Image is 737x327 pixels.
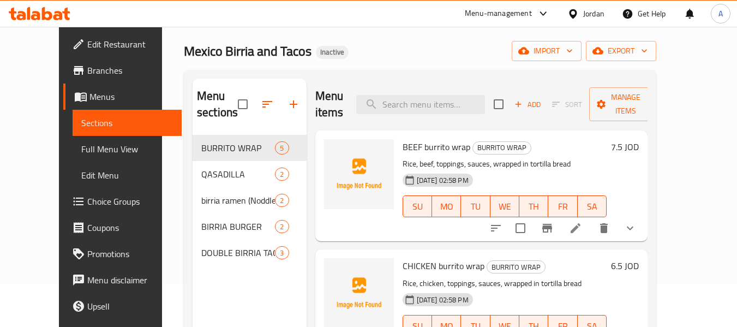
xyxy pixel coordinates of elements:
a: Upsell [63,293,182,319]
span: [DATE] 02:58 PM [412,175,473,186]
button: SU [403,195,432,217]
span: BEEF burrito wrap [403,139,470,155]
span: Mexico Birria and Tacos [184,39,311,63]
button: Manage items [589,87,662,121]
button: TH [519,195,548,217]
a: Edit Restaurant [63,31,182,57]
a: Sections [73,110,182,136]
span: SU [408,199,428,215]
span: A [718,8,723,20]
div: BIRRIA BURGER2 [193,213,307,240]
img: BEEF burrito wrap [324,139,394,209]
div: items [275,168,289,181]
div: Jordan [583,8,604,20]
span: Menu disclaimer [87,274,173,287]
a: Choice Groups [63,188,182,215]
span: Manage items [598,91,654,118]
span: BURRITO WRAP [487,261,545,274]
span: 2 [275,169,288,180]
span: TU [465,199,486,215]
button: show more [617,215,643,241]
a: Full Menu View [73,136,182,162]
button: Add section [280,91,307,117]
span: Select section [487,93,510,116]
div: birria ramen (Noddles)2 [193,187,307,213]
span: import [520,44,573,58]
nav: Menu sections [193,130,307,270]
button: WE [490,195,519,217]
div: items [275,194,289,207]
span: 3 [275,248,288,258]
span: CHICKEN burrito wrap [403,258,484,274]
a: Promotions [63,241,182,267]
div: Inactive [316,46,349,59]
span: Promotions [87,247,173,260]
h2: Menu items [315,88,344,121]
a: Menu disclaimer [63,267,182,293]
span: BURRITO WRAP [473,141,531,154]
h6: 6.5 JOD [611,258,639,274]
span: birria ramen (Noddles) [201,194,275,207]
button: sort-choices [483,215,509,241]
div: DOUBLE BIRRIA TACOS3 [193,240,307,266]
svg: Show Choices [624,222,637,235]
input: search [356,95,485,114]
button: Add [510,96,545,113]
a: Coupons [63,215,182,241]
p: Rice, chicken, toppings, sauces, wrapped in tortilla bread [403,277,607,290]
a: Edit Menu [73,162,182,188]
span: Edit Restaurant [87,38,173,51]
span: Add [513,98,542,111]
span: TH [524,199,544,215]
span: FR [553,199,573,215]
span: Select section first [545,96,589,113]
div: items [275,220,289,233]
div: BURRITO WRAP5 [193,135,307,161]
div: items [275,246,289,259]
h2: Menu sections [197,88,238,121]
span: DOUBLE BIRRIA TACOS [201,246,275,259]
span: 5 [275,143,288,153]
span: Sort sections [254,91,280,117]
span: export [595,44,648,58]
span: Add item [510,96,545,113]
button: export [586,41,656,61]
span: BURRITO WRAP [201,141,275,154]
span: [DATE] 02:58 PM [412,295,473,305]
span: 2 [275,195,288,206]
a: Edit menu item [569,222,582,235]
span: Inactive [316,47,349,57]
a: Branches [63,57,182,84]
span: Upsell [87,300,173,313]
span: SA [582,199,602,215]
button: TU [461,195,490,217]
span: Edit Menu [81,169,173,182]
div: QASADILLA2 [193,161,307,187]
a: Menus [63,84,182,110]
span: Coupons [87,221,173,234]
span: Branches [87,64,173,77]
button: MO [432,195,461,217]
span: Choice Groups [87,195,173,208]
button: import [512,41,582,61]
button: Branch-specific-item [534,215,560,241]
div: Menu-management [465,7,532,20]
span: BIRRIA BURGER [201,220,275,233]
span: Sections [81,116,173,129]
span: Menus [89,90,173,103]
button: SA [578,195,607,217]
button: FR [548,195,577,217]
span: QASADILLA [201,168,275,181]
div: items [275,141,289,154]
h6: 7.5 JOD [611,139,639,154]
span: 2 [275,222,288,232]
span: MO [436,199,457,215]
span: Full Menu View [81,142,173,156]
button: delete [591,215,617,241]
p: Rice, beef, toppings, sauces, wrapped in tortilla bread [403,157,607,171]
